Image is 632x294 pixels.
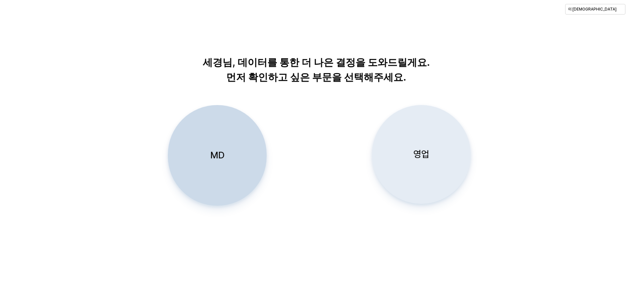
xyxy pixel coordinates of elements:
[372,105,471,204] button: 영업
[565,4,625,14] button: 이 [DEMOGRAPHIC_DATA]
[210,149,224,161] p: MD
[413,148,429,160] p: 영업
[568,7,617,12] p: 이 [DEMOGRAPHIC_DATA]
[148,55,484,85] p: 세경님, 데이터를 통한 더 나은 결정을 도와드릴게요. 먼저 확인하고 싶은 부문을 선택해주세요.
[168,105,267,206] button: MD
